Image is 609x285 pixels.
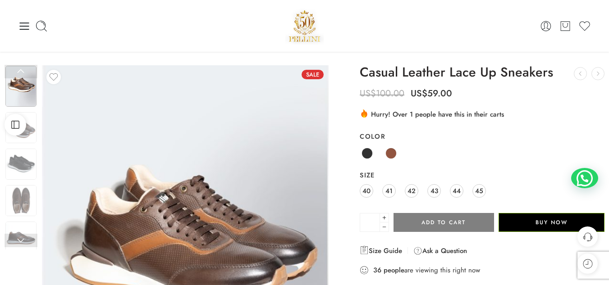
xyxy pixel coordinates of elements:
input: Product quantity [360,213,380,232]
bdi: 100.00 [360,87,404,100]
span: 41 [385,185,393,197]
a: 41 [382,184,396,198]
a: 44 [450,184,463,198]
button: Buy Now [499,213,604,232]
span: US$ [411,87,427,100]
div: are viewing this right now [360,265,604,275]
span: 40 [362,185,371,197]
a: Size Guide [360,245,402,256]
img: Pellini [285,7,324,45]
a: Wishlist [578,20,591,32]
bdi: 59.00 [411,87,452,100]
span: 44 [453,185,461,197]
strong: people [384,266,404,275]
label: Size [360,171,604,180]
img: CASUAL-LEATHER-LACE-UP-SNEAKERS-scaled-1.jpg [5,149,37,180]
span: 42 [408,185,416,197]
a: 40 [360,184,373,198]
img: CASUAL-LEATHER-LACE-UP-SNEAKERS-scaled-1.jpg [5,112,37,143]
a: Login / Register [540,20,552,32]
a: Ask a Question [413,245,467,256]
a: 42 [405,184,418,198]
a: 45 [472,184,486,198]
h1: Casual Leather Lace Up Sneakers [360,65,604,80]
span: US$ [360,87,376,100]
img: CASUAL-LEATHER-LACE-UP-SNEAKERS-scaled-1.jpg [5,66,37,107]
span: 45 [475,185,483,197]
strong: 36 [373,266,381,275]
img: CASUAL-LEATHER-LACE-UP-SNEAKERS-scaled-1.jpg [5,185,37,216]
button: Add to cart [394,213,494,232]
a: 43 [427,184,441,198]
label: Color [360,132,604,141]
a: Cart [559,20,572,32]
a: Pellini - [285,7,324,45]
div: Hurry! Over 1 people have this in their carts [360,109,604,119]
img: CASUAL-LEATHER-LACE-UP-SNEAKERS-scaled-1.jpg [5,222,37,253]
span: 43 [430,185,438,197]
span: Sale [302,70,324,79]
